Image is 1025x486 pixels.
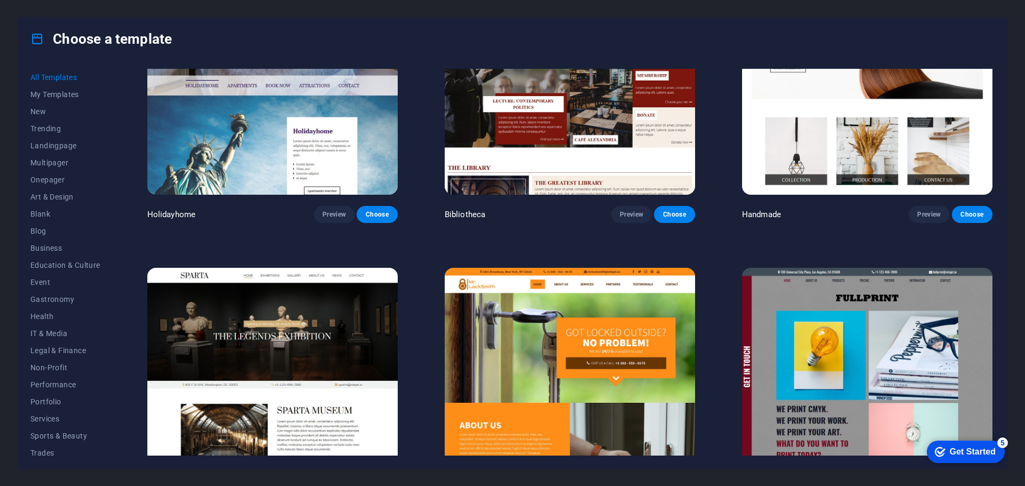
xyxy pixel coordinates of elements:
span: Art & Design [30,193,100,201]
span: Business [30,244,100,252]
span: Portfolio [30,397,100,406]
span: Choose [365,210,389,219]
span: Event [30,278,100,286]
h4: Choose a template [30,30,172,47]
span: Non-Profit [30,363,100,372]
button: Multipager [30,154,100,171]
span: My Templates [30,90,100,99]
span: Legal & Finance [30,346,100,355]
button: IT & Media [30,325,100,342]
button: Trending [30,120,100,137]
span: Health [30,312,100,321]
button: Sports & Beauty [30,427,100,444]
button: Choose [654,206,695,223]
span: Trades [30,449,100,457]
span: Gastronomy [30,295,100,304]
button: Services [30,410,100,427]
p: Holidayhome [147,209,196,220]
button: Preview [314,206,354,223]
button: Preview [909,206,949,223]
button: All Templates [30,69,100,86]
button: Landingpage [30,137,100,154]
span: Preview [917,210,941,219]
button: Health [30,308,100,325]
span: Landingpage [30,141,100,150]
span: Onepager [30,176,100,184]
span: Performance [30,380,100,389]
span: IT & Media [30,329,100,338]
button: Preview [611,206,652,223]
p: Handmade [742,209,781,220]
button: New [30,103,100,120]
button: Blank [30,205,100,222]
span: Choose [960,210,984,219]
button: Art & Design [30,188,100,205]
button: Choose [357,206,397,223]
span: New [30,107,100,116]
button: Performance [30,376,100,393]
p: Bibliotheca [445,209,486,220]
button: Business [30,240,100,257]
span: Blog [30,227,100,235]
span: Services [30,415,100,423]
span: Trending [30,124,100,133]
div: Get Started 5 items remaining, 0% complete [9,5,86,28]
button: Education & Culture [30,257,100,274]
span: Choose [663,210,686,219]
span: Multipager [30,158,100,167]
span: Preview [322,210,346,219]
button: Onepager [30,171,100,188]
button: Blog [30,222,100,240]
span: Education & Culture [30,261,100,269]
span: Blank [30,210,100,218]
span: Preview [620,210,643,219]
button: Trades [30,444,100,461]
span: Sports & Beauty [30,432,100,440]
button: Choose [952,206,992,223]
button: Event [30,274,100,291]
div: Get Started [31,12,77,21]
button: My Templates [30,86,100,103]
button: Portfolio [30,393,100,410]
button: Gastronomy [30,291,100,308]
span: All Templates [30,73,100,82]
div: 5 [79,2,90,13]
button: Non-Profit [30,359,100,376]
button: Legal & Finance [30,342,100,359]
